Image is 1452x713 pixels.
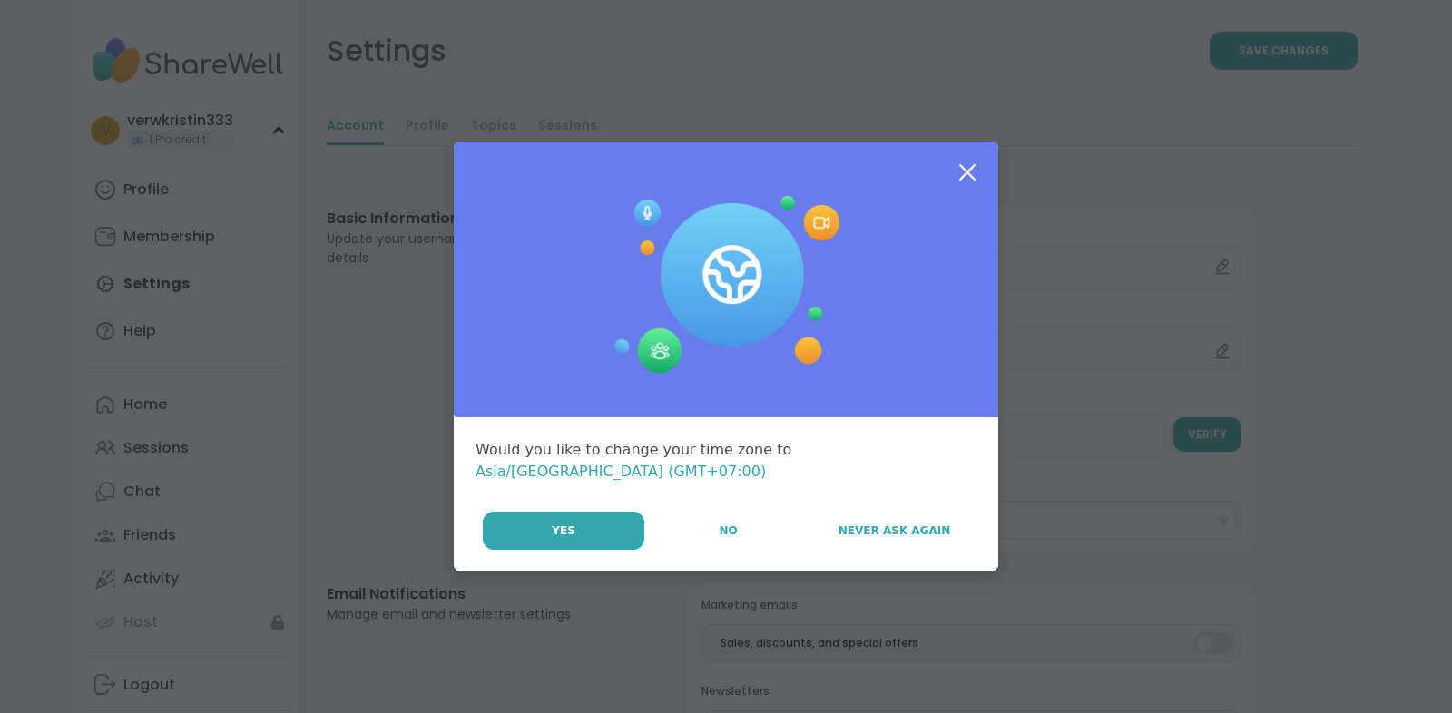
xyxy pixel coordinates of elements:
[476,463,766,480] span: Asia/[GEOGRAPHIC_DATA] (GMT+07:00)
[613,196,839,374] img: Session Experience
[646,512,810,550] button: No
[552,523,575,539] span: Yes
[839,523,950,539] span: Never Ask Again
[719,523,737,539] span: No
[483,512,644,550] button: Yes
[476,439,976,483] div: Would you like to change your time zone to
[812,512,976,550] button: Never Ask Again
